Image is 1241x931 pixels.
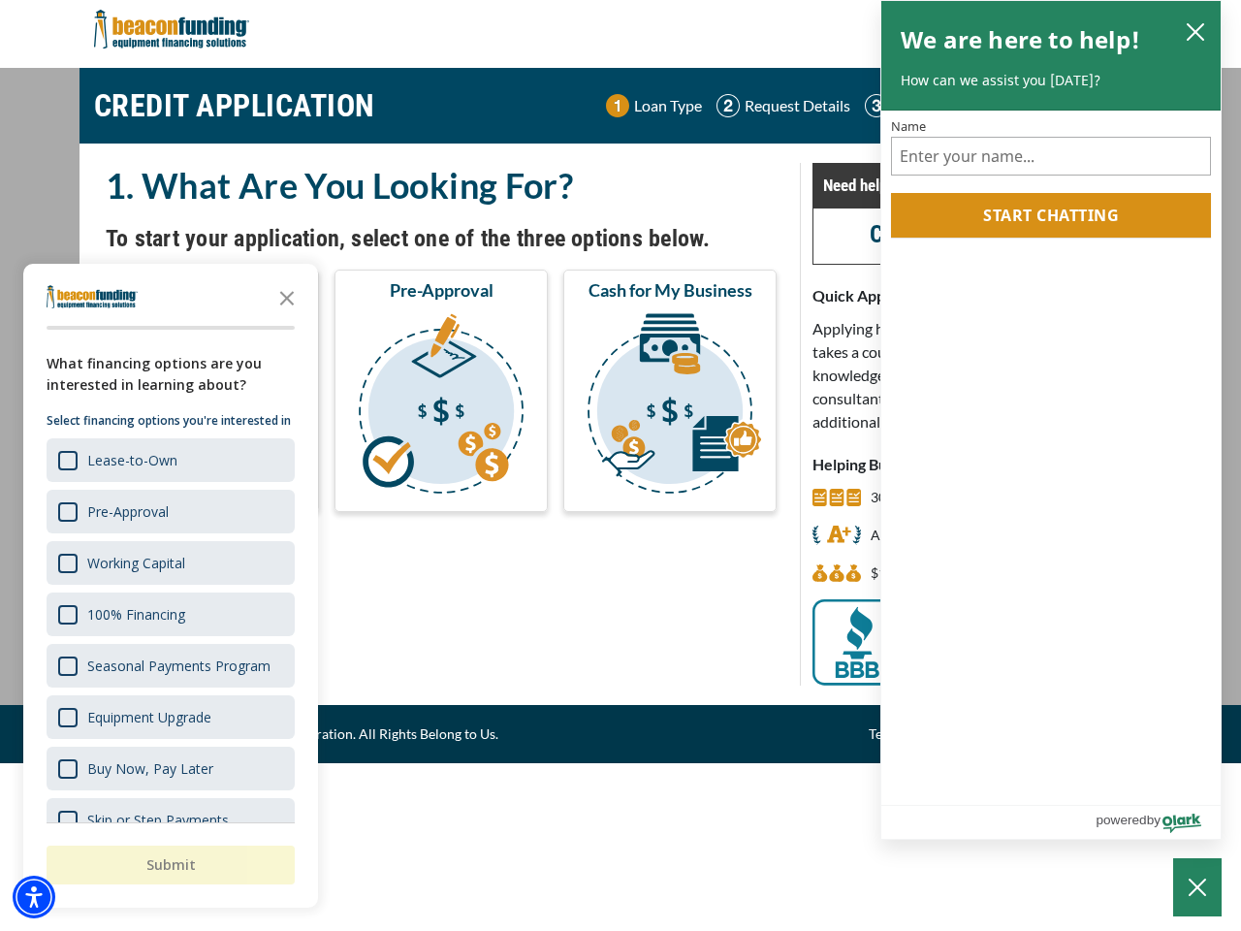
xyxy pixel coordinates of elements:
h2: 1. What Are You Looking For? [106,163,777,208]
button: Submit [47,846,295,884]
p: Quick Application - Fast Response [812,284,1147,307]
div: Lease-to-Own [47,438,295,482]
a: call (847) 232-7815 [870,220,1090,248]
div: Working Capital [87,554,185,572]
div: Seasonal Payments Program [47,644,295,688]
p: Helping Businesses Grow for Over Years [812,453,1147,476]
img: Cash for My Business [567,309,773,503]
p: Request Details [745,94,850,117]
a: Powered by Olark [1096,806,1221,839]
p: $1,830,323,364 in Financed Equipment [871,562,1055,585]
div: Seasonal Payments Program [87,657,270,675]
button: Cash for My Business [563,270,777,512]
button: Start chatting [891,193,1211,238]
span: by [1147,808,1161,832]
div: Skip or Step Payments [47,798,295,842]
div: What financing options are you interested in learning about? [47,353,295,396]
div: Working Capital [47,541,295,585]
button: Close Chatbox [1173,858,1222,916]
span: Pre-Approval [390,278,493,302]
span: powered [1096,808,1146,832]
div: Equipment Upgrade [47,695,295,739]
input: Name [891,137,1211,176]
h2: We are here to help! [901,20,1140,59]
p: Loan Type [634,94,702,117]
img: Step 3 [865,94,888,117]
p: A+ Rating With BBB [871,524,992,547]
img: BBB Acredited Business and SSL Protection [812,599,1147,686]
div: Lease-to-Own [87,451,177,469]
div: Pre-Approval [87,502,169,521]
div: Equipment Upgrade [87,708,211,726]
span: Cash for My Business [589,278,752,302]
img: Pre-Approval [338,309,544,503]
label: Name [891,120,1211,133]
div: Survey [23,264,318,908]
p: Need help with the application? [823,174,1136,197]
img: Step 1 [606,94,629,117]
div: Skip or Step Payments [87,811,229,829]
p: How can we assist you [DATE]? [901,71,1201,90]
div: Buy Now, Pay Later [87,759,213,778]
div: Buy Now, Pay Later [47,747,295,790]
button: Close the survey [268,277,306,316]
p: Select financing options you're interested in [47,411,295,431]
button: Pre-Approval [334,270,548,512]
img: Step 2 [716,94,740,117]
img: Company logo [47,285,138,308]
p: Applying has no cost or commitment and only takes a couple of minutes to complete. Our knowledgea... [812,317,1147,433]
div: Accessibility Menu [13,876,55,918]
div: Pre-Approval [47,490,295,533]
div: 100% Financing [47,593,295,636]
h4: To start your application, select one of the three options below. [106,222,777,255]
h1: CREDIT APPLICATION [94,78,375,134]
a: Terms of Use [869,722,946,746]
p: 30,651 Deals Approved [871,486,1012,509]
button: close chatbox [1180,17,1211,45]
div: 100% Financing [87,605,185,624]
